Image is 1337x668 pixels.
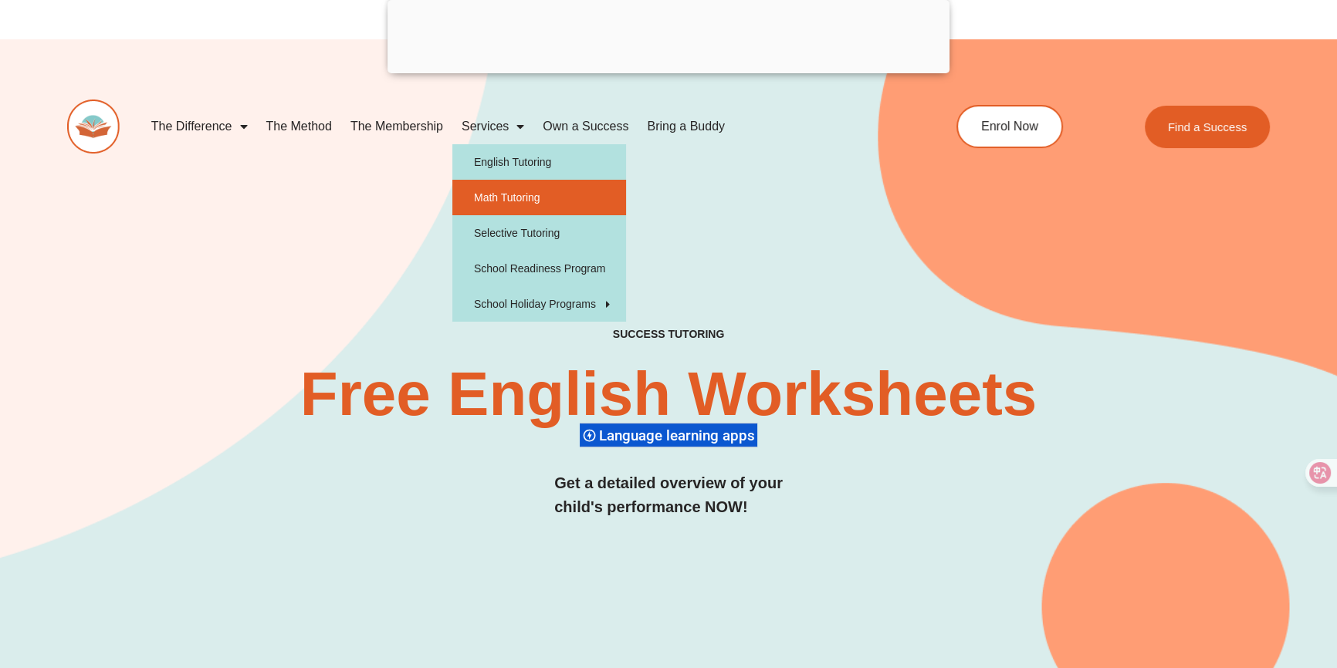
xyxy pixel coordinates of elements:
a: Enrol Now [956,105,1063,148]
a: Services [452,109,533,144]
h3: Get a detailed overview of your child's performance NOW! [554,471,783,519]
span: Enrol Now [981,120,1038,133]
h4: SUCCESS TUTORING​ [490,328,847,341]
a: Bring a Buddy [638,109,734,144]
span: Language learning apps [599,427,760,444]
a: Own a Success [533,109,638,144]
a: Math Tutoring [452,180,626,215]
a: English Tutoring [452,144,626,180]
a: School Holiday Programs [452,286,626,322]
a: The Difference [142,109,257,144]
a: Selective Tutoring [452,215,626,251]
iframe: Chat Widget [1080,494,1337,668]
a: Find a Success [1145,106,1271,148]
ul: Services [452,144,626,322]
span: Find a Success [1168,121,1247,133]
a: The Membership [341,109,452,144]
nav: Menu [142,109,888,144]
h2: Free English Worksheets​ [272,363,1066,425]
a: School Readiness Program [452,251,626,286]
a: The Method [256,109,340,144]
div: Language learning apps [580,423,757,447]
